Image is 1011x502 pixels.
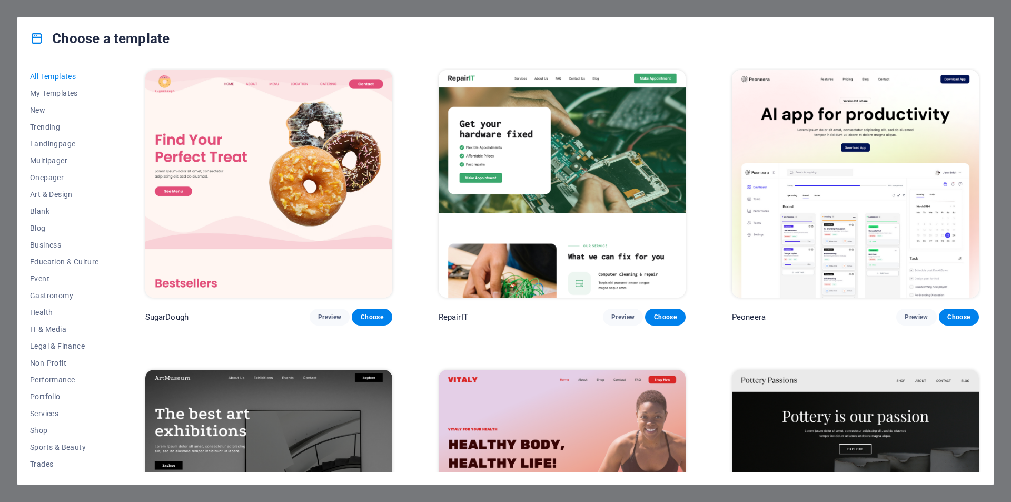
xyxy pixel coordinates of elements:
span: Trending [30,123,99,131]
button: Performance [30,371,99,388]
button: Choose [352,309,392,326]
button: Art & Design [30,186,99,203]
button: Landingpage [30,135,99,152]
span: Preview [318,313,341,321]
button: Health [30,304,99,321]
p: Peoneera [732,312,766,322]
button: Event [30,270,99,287]
button: Portfolio [30,388,99,405]
span: Blog [30,224,99,232]
button: Preview [603,309,643,326]
span: Multipager [30,156,99,165]
button: Onepager [30,169,99,186]
span: IT & Media [30,325,99,333]
span: Business [30,241,99,249]
span: Sports & Beauty [30,443,99,451]
span: My Templates [30,89,99,97]
img: RepairIT [439,70,686,298]
button: Choose [939,309,979,326]
span: Services [30,409,99,418]
span: Non-Profit [30,359,99,367]
span: Portfolio [30,392,99,401]
h4: Choose a template [30,30,170,47]
button: Gastronomy [30,287,99,304]
button: Education & Culture [30,253,99,270]
span: Landingpage [30,140,99,148]
span: Event [30,274,99,283]
button: New [30,102,99,119]
span: Choose [947,313,970,321]
span: Choose [360,313,383,321]
button: Shop [30,422,99,439]
span: Choose [653,313,677,321]
span: All Templates [30,72,99,81]
button: Legal & Finance [30,338,99,355]
span: Gastronomy [30,291,99,300]
span: Blank [30,207,99,215]
span: Trades [30,460,99,468]
img: Peoneera [732,70,979,298]
button: Blank [30,203,99,220]
button: Trades [30,456,99,473]
span: Performance [30,376,99,384]
button: All Templates [30,68,99,85]
button: Blog [30,220,99,237]
button: Trending [30,119,99,135]
button: My Templates [30,85,99,102]
span: Art & Design [30,190,99,199]
span: Onepager [30,173,99,182]
button: IT & Media [30,321,99,338]
button: Preview [310,309,350,326]
p: SugarDough [145,312,189,322]
span: New [30,106,99,114]
button: Non-Profit [30,355,99,371]
button: Sports & Beauty [30,439,99,456]
span: Education & Culture [30,258,99,266]
span: Legal & Finance [30,342,99,350]
p: RepairIT [439,312,468,322]
button: Business [30,237,99,253]
button: Multipager [30,152,99,169]
button: Preview [896,309,936,326]
span: Shop [30,426,99,435]
span: Preview [611,313,635,321]
button: Choose [645,309,685,326]
img: SugarDough [145,70,392,298]
button: Services [30,405,99,422]
span: Preview [905,313,928,321]
span: Health [30,308,99,317]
